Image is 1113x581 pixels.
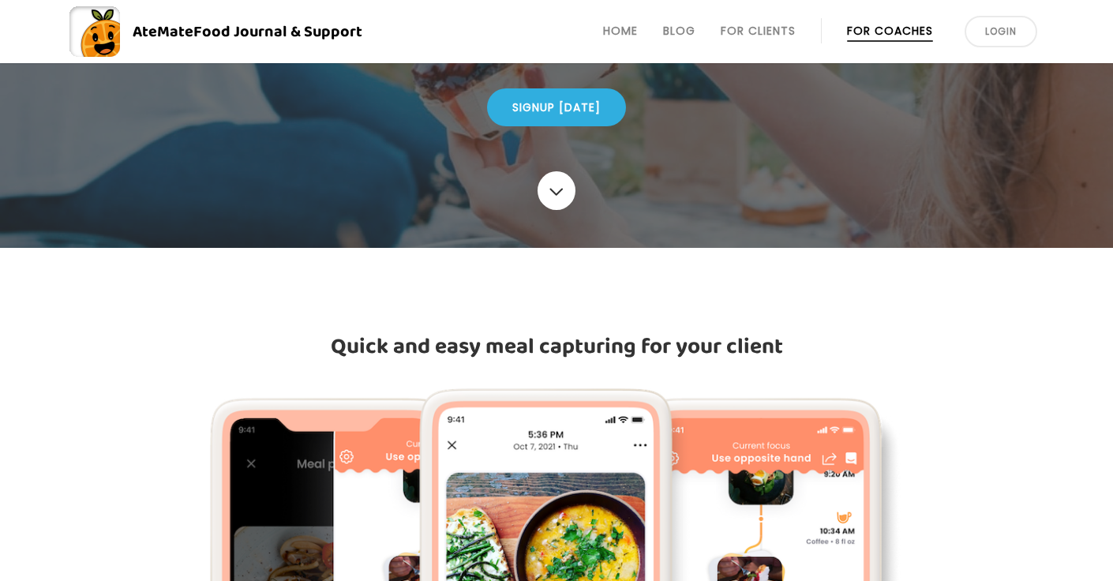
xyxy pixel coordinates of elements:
a: Home [603,24,638,37]
h3: Quick and easy meal capturing for your client [171,333,942,362]
a: AteMateFood Journal & Support [69,6,1044,57]
a: For Coaches [847,24,933,37]
span: Food Journal & Support [193,19,362,44]
div: AteMate [120,19,362,44]
a: Login [965,16,1037,47]
a: Blog [663,24,695,37]
div: Signup [DATE] [487,88,626,126]
a: For Clients [721,24,796,37]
